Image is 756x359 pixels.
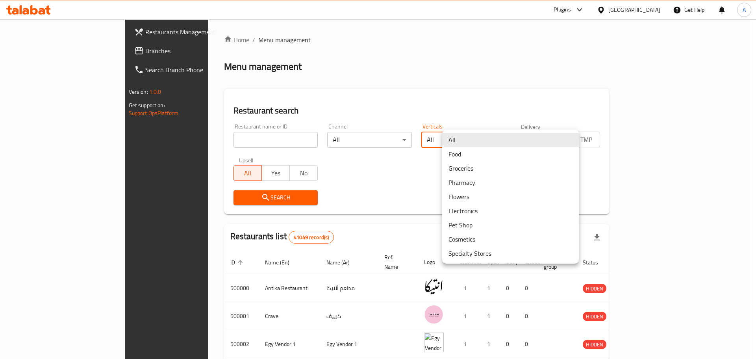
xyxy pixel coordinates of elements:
li: Specialty Stores [442,246,579,260]
li: Flowers [442,190,579,204]
li: Food [442,147,579,161]
li: Pharmacy [442,175,579,190]
li: Pet Shop [442,218,579,232]
li: All [442,133,579,147]
li: Groceries [442,161,579,175]
li: Electronics [442,204,579,218]
li: Cosmetics [442,232,579,246]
